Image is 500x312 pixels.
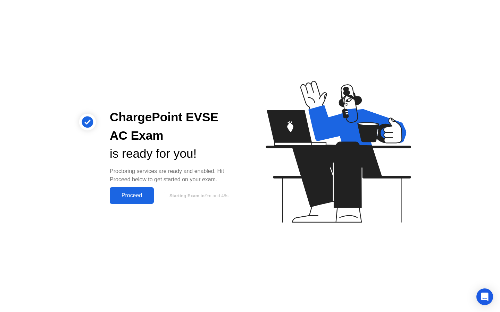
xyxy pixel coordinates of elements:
[110,167,239,184] div: Proctoring services are ready and enabled. Hit Proceed below to get started on your exam.
[110,145,239,163] div: is ready for you!
[205,193,228,198] span: 9m and 48s
[110,187,154,204] button: Proceed
[110,108,239,145] div: ChargePoint EVSE AC Exam
[157,189,239,202] button: Starting Exam in9m and 48s
[112,192,152,199] div: Proceed
[476,288,493,305] div: Open Intercom Messenger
